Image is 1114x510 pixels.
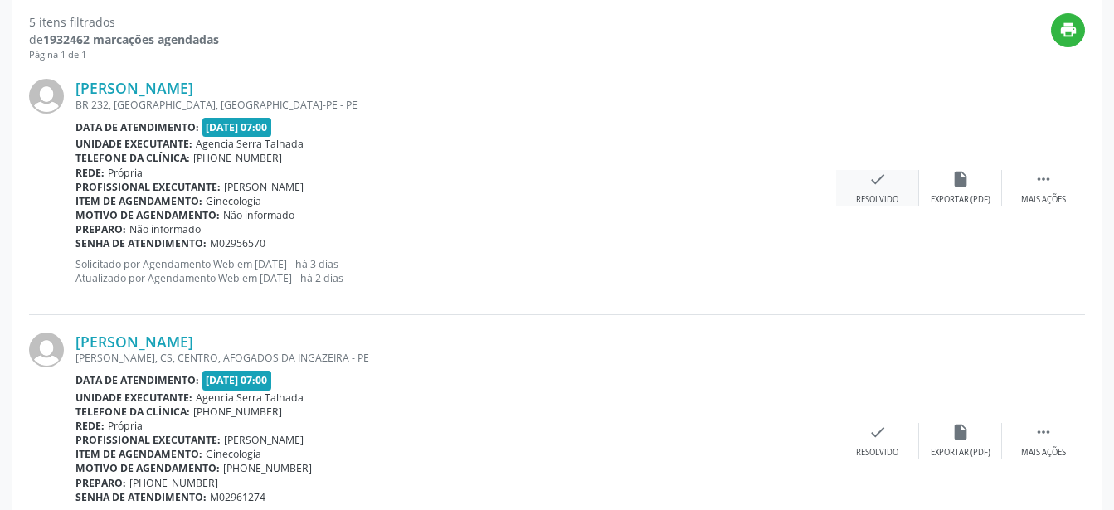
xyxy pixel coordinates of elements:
[108,419,143,433] span: Própria
[1051,13,1085,47] button: print
[856,194,898,206] div: Resolvido
[868,423,887,441] i: check
[75,98,836,112] div: BR 232, [GEOGRAPHIC_DATA], [GEOGRAPHIC_DATA]-PE - PE
[75,180,221,194] b: Profissional executante:
[1059,21,1078,39] i: print
[75,405,190,419] b: Telefone da clínica:
[868,170,887,188] i: check
[951,170,970,188] i: insert_drive_file
[75,236,207,250] b: Senha de atendimento:
[29,333,64,367] img: img
[202,371,272,390] span: [DATE] 07:00
[1021,447,1066,459] div: Mais ações
[75,120,199,134] b: Data de atendimento:
[1034,170,1053,188] i: 
[75,391,192,405] b: Unidade executante:
[43,32,219,47] strong: 1932462 marcações agendadas
[75,257,836,285] p: Solicitado por Agendamento Web em [DATE] - há 3 dias Atualizado por Agendamento Web em [DATE] - h...
[75,208,220,222] b: Motivo de agendamento:
[75,373,199,387] b: Data de atendimento:
[75,419,105,433] b: Rede:
[196,391,304,405] span: Agencia Serra Talhada
[1021,194,1066,206] div: Mais ações
[196,137,304,151] span: Agencia Serra Talhada
[29,79,64,114] img: img
[224,180,304,194] span: [PERSON_NAME]
[75,137,192,151] b: Unidade executante:
[193,151,282,165] span: [PHONE_NUMBER]
[75,447,202,461] b: Item de agendamento:
[75,476,126,490] b: Preparo:
[951,423,970,441] i: insert_drive_file
[108,166,143,180] span: Própria
[75,166,105,180] b: Rede:
[223,208,294,222] span: Não informado
[75,79,193,97] a: [PERSON_NAME]
[75,151,190,165] b: Telefone da clínica:
[75,461,220,475] b: Motivo de agendamento:
[856,447,898,459] div: Resolvido
[75,194,202,208] b: Item de agendamento:
[75,333,193,351] a: [PERSON_NAME]
[206,447,261,461] span: Ginecologia
[75,351,836,365] div: [PERSON_NAME], CS, CENTRO, AFOGADOS DA INGAZEIRA - PE
[29,31,219,48] div: de
[202,118,272,137] span: [DATE] 07:00
[29,13,219,31] div: 5 itens filtrados
[1034,423,1053,441] i: 
[75,490,207,504] b: Senha de atendimento:
[129,222,201,236] span: Não informado
[224,433,304,447] span: [PERSON_NAME]
[931,447,990,459] div: Exportar (PDF)
[29,48,219,62] div: Página 1 de 1
[75,222,126,236] b: Preparo:
[193,405,282,419] span: [PHONE_NUMBER]
[210,236,265,250] span: M02956570
[931,194,990,206] div: Exportar (PDF)
[223,461,312,475] span: [PHONE_NUMBER]
[210,490,265,504] span: M02961274
[206,194,261,208] span: Ginecologia
[75,433,221,447] b: Profissional executante:
[129,476,218,490] span: [PHONE_NUMBER]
